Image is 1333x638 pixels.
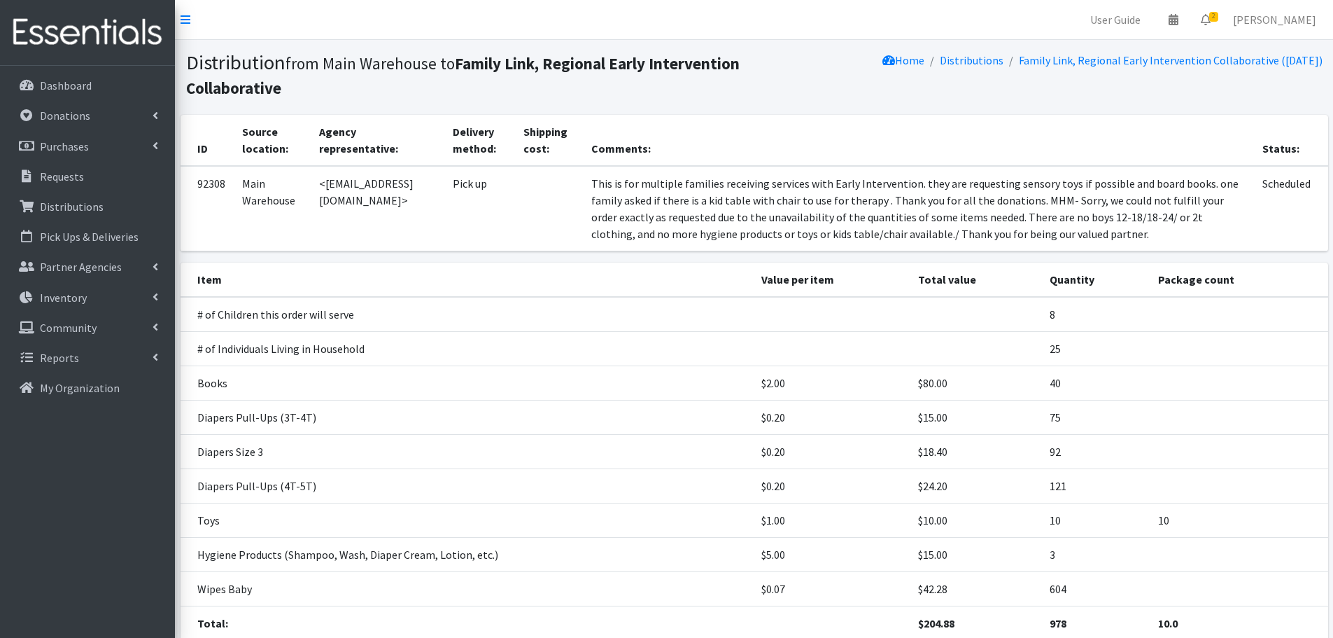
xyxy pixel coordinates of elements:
[1158,616,1178,630] strong: 10.0
[1222,6,1327,34] a: [PERSON_NAME]
[910,435,1041,469] td: $18.40
[753,401,910,435] td: $0.20
[181,366,753,401] td: Books
[753,435,910,469] td: $0.20
[753,469,910,504] td: $0.20
[882,53,924,67] a: Home
[6,162,169,190] a: Requests
[940,53,1003,67] a: Distributions
[1041,435,1150,469] td: 92
[1150,263,1328,297] th: Package count
[40,109,90,123] p: Donations
[181,538,753,572] td: Hygiene Products (Shampoo, Wash, Diaper Cream, Lotion, etc.)
[6,9,169,56] img: HumanEssentials
[186,53,740,98] b: Family Link, Regional Early Intervention Collaborative
[181,469,753,504] td: Diapers Pull-Ups (4T-5T)
[910,504,1041,538] td: $10.00
[40,169,84,183] p: Requests
[181,297,753,332] td: # of Children this order will serve
[753,366,910,401] td: $2.00
[40,291,87,305] p: Inventory
[918,616,954,630] strong: $204.88
[444,115,515,166] th: Delivery method:
[1050,616,1066,630] strong: 978
[1041,297,1150,332] td: 8
[1150,504,1328,538] td: 10
[234,115,311,166] th: Source location:
[197,616,228,630] strong: Total:
[186,50,749,99] h1: Distribution
[753,572,910,606] td: $0.07
[910,401,1041,435] td: $15.00
[40,321,97,335] p: Community
[910,572,1041,606] td: $42.28
[181,504,753,538] td: Toys
[1190,6,1222,34] a: 2
[6,71,169,99] a: Dashboard
[6,193,169,221] a: Distributions
[40,139,89,153] p: Purchases
[1041,572,1150,606] td: 604
[40,381,120,395] p: My Organization
[40,78,92,92] p: Dashboard
[181,332,753,366] td: # of Individuals Living in Household
[753,263,910,297] th: Value per item
[1254,115,1327,166] th: Status:
[1041,469,1150,504] td: 121
[40,260,122,274] p: Partner Agencies
[40,200,104,214] p: Distributions
[181,572,753,606] td: Wipes Baby
[181,263,753,297] th: Item
[40,351,79,365] p: Reports
[910,263,1041,297] th: Total value
[40,230,139,244] p: Pick Ups & Deliveries
[1041,366,1150,401] td: 40
[1019,53,1323,67] a: Family Link, Regional Early Intervention Collaborative ([DATE])
[6,284,169,312] a: Inventory
[1041,263,1150,297] th: Quantity
[1079,6,1152,34] a: User Guide
[181,115,234,166] th: ID
[6,314,169,342] a: Community
[1209,12,1218,22] span: 2
[1041,332,1150,366] td: 25
[753,504,910,538] td: $1.00
[186,53,740,98] small: from Main Warehouse to
[910,538,1041,572] td: $15.00
[1041,504,1150,538] td: 10
[6,132,169,160] a: Purchases
[181,435,753,469] td: Diapers Size 3
[6,374,169,402] a: My Organization
[6,223,169,251] a: Pick Ups & Deliveries
[1254,166,1327,251] td: Scheduled
[1041,401,1150,435] td: 75
[1041,538,1150,572] td: 3
[181,401,753,435] td: Diapers Pull-Ups (3T-4T)
[311,166,444,251] td: <[EMAIL_ADDRESS][DOMAIN_NAME]>
[910,366,1041,401] td: $80.00
[583,166,1255,251] td: This is for multiple families receiving services with Early Intervention. they are requesting sen...
[181,166,234,251] td: 92308
[753,538,910,572] td: $5.00
[6,102,169,130] a: Donations
[583,115,1255,166] th: Comments:
[910,469,1041,504] td: $24.20
[444,166,515,251] td: Pick up
[515,115,583,166] th: Shipping cost:
[6,253,169,281] a: Partner Agencies
[234,166,311,251] td: Main Warehouse
[6,344,169,372] a: Reports
[311,115,444,166] th: Agency representative:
